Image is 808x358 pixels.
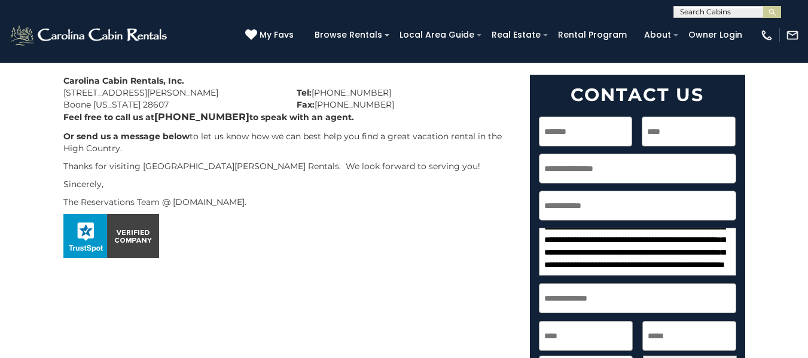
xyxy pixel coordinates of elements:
img: White-1-2.png [9,23,170,47]
p: The Reservations Team @ [DOMAIN_NAME]. [63,196,512,208]
a: Owner Login [682,26,748,44]
b: Or send us a message below [63,131,190,142]
strong: Fax: [297,99,315,110]
strong: Tel: [297,87,312,98]
div: [STREET_ADDRESS][PERSON_NAME] Boone [US_STATE] 28607 [54,75,288,111]
img: seal_horizontal.png [63,214,159,258]
p: Sincerely, [63,178,512,190]
a: My Favs [245,29,297,42]
p: Thanks for visiting [GEOGRAPHIC_DATA][PERSON_NAME] Rentals. We look forward to serving you! [63,160,512,172]
a: About [638,26,677,44]
h2: Contact Us [539,84,736,106]
p: to let us know how we can best help you find a great vacation rental in the High Country. [63,130,512,154]
a: Browse Rentals [309,26,388,44]
span: My Favs [260,29,294,41]
a: Local Area Guide [394,26,480,44]
b: Feel free to call us at [63,112,154,123]
b: to speak with an agent. [249,112,354,123]
a: Real Estate [486,26,547,44]
img: phone-regular-white.png [760,29,773,42]
div: [PHONE_NUMBER] [PHONE_NUMBER] [288,75,521,111]
strong: Carolina Cabin Rentals, Inc. [63,75,184,86]
a: Rental Program [552,26,633,44]
img: mail-regular-white.png [786,29,799,42]
b: [PHONE_NUMBER] [154,111,249,123]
